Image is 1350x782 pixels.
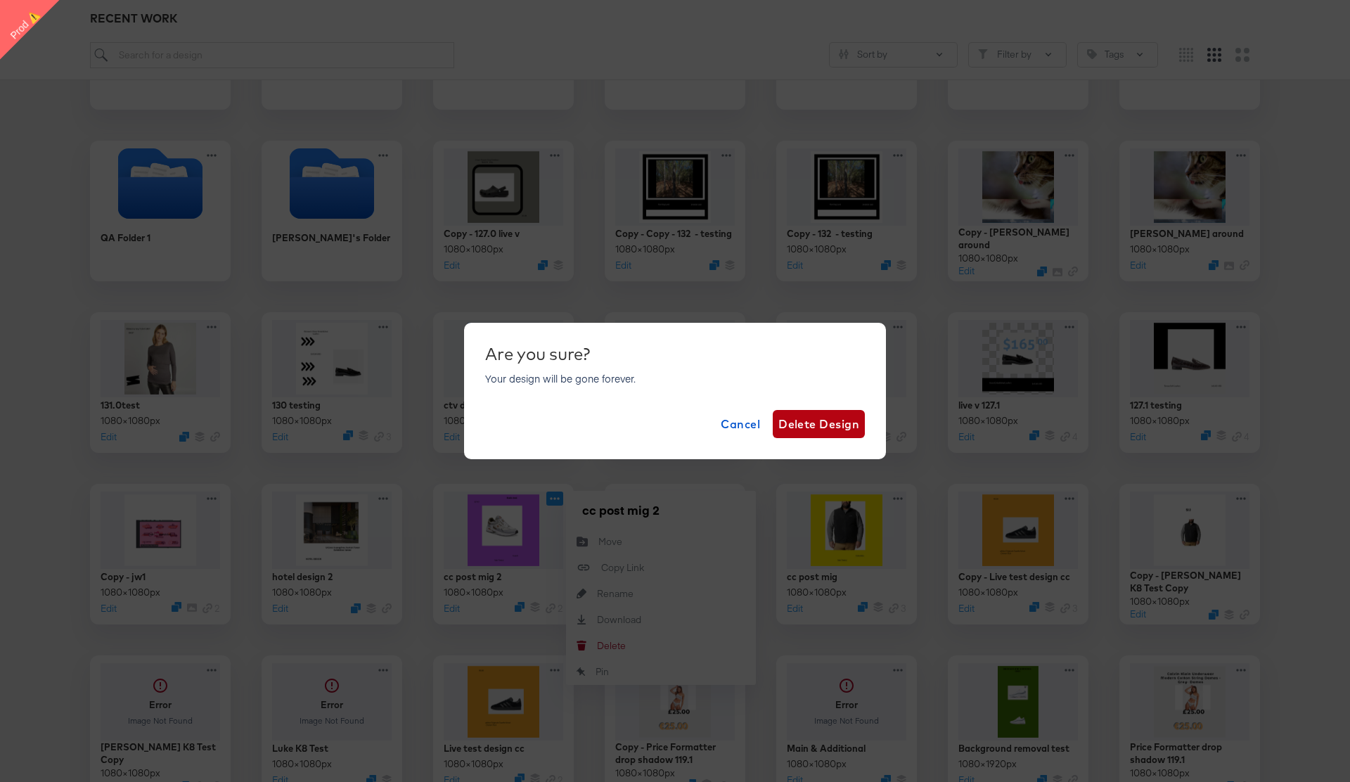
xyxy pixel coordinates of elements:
[778,414,859,434] span: Delete Design
[715,410,766,438] button: Cancel
[773,410,865,438] button: Delete Design
[485,371,865,385] p: Your design will be gone forever.
[485,344,865,364] div: Are you sure?
[721,414,760,434] span: Cancel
